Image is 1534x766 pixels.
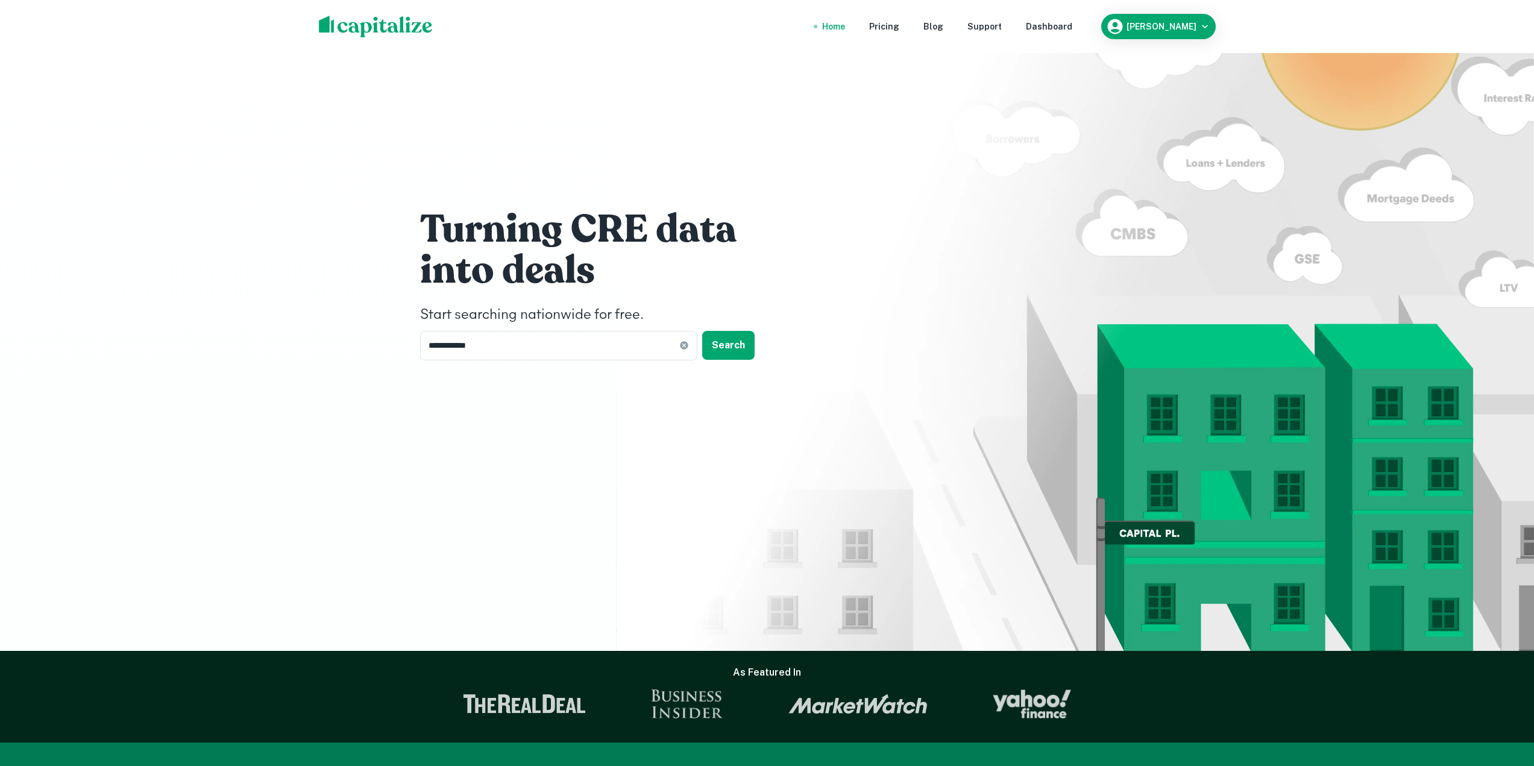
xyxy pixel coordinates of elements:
h6: [PERSON_NAME] [1127,22,1196,31]
button: Search [702,331,755,360]
h4: Start searching nationwide for free. [420,304,782,326]
img: Market Watch [788,694,928,714]
a: Home [822,20,845,33]
img: Yahoo Finance [993,689,1071,718]
a: Blog [923,20,943,33]
img: capitalize-logo.png [319,16,433,37]
img: Business Insider [651,689,723,718]
a: Support [967,20,1002,33]
h1: Turning CRE data [420,206,782,254]
a: Dashboard [1026,20,1072,33]
iframe: Chat Widget [1474,670,1534,727]
img: The Real Deal [463,694,586,714]
a: Pricing [869,20,899,33]
button: [PERSON_NAME] [1101,14,1216,39]
h6: As Featured In [733,665,801,680]
h1: into deals [420,246,782,295]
